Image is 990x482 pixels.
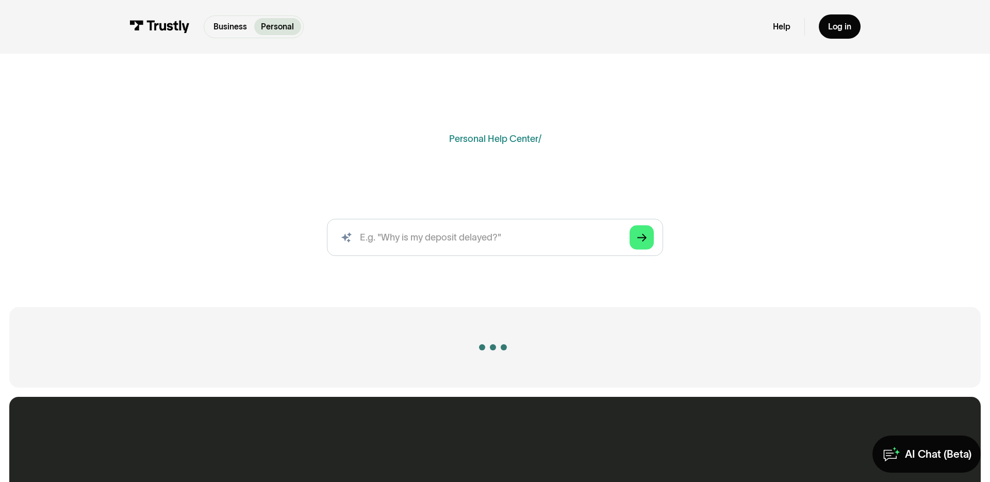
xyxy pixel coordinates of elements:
[905,447,971,461] div: AI Chat (Beta)
[129,20,190,33] img: Trustly Logo
[872,436,981,473] a: AI Chat (Beta)
[254,18,301,35] a: Personal
[449,134,538,144] a: Personal Help Center
[828,22,851,32] div: Log in
[213,21,247,33] p: Business
[261,21,294,33] p: Personal
[327,219,664,256] input: search
[207,18,254,35] a: Business
[819,14,861,39] a: Log in
[538,134,541,144] div: /
[773,22,790,32] a: Help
